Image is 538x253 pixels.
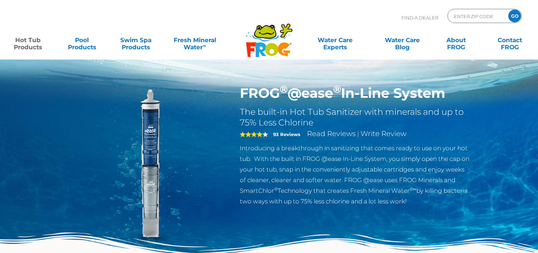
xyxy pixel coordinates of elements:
sup: ∞ [203,43,206,48]
strong: 93 Reviews [273,131,300,137]
a: Read Reviews [307,129,356,138]
sup: ® [333,83,341,95]
h1: FROG @ease In-Line System [240,85,471,101]
a: ContactFROG [489,33,531,47]
a: AboutFROG [435,33,477,47]
a: PoolProducts [61,33,103,47]
a: Water CareBlog [381,33,423,47]
p: Introducing a breakthrough in sanitizing that comes ready to use on your hot tub. With the built ... [240,143,471,207]
a: Write Review [360,129,406,138]
sup: ®∞ [410,186,416,192]
input: GO [508,10,521,22]
h2: The built-in Hot Tub Sanitizer with minerals and up to 75% Less Chlorine [240,107,471,128]
a: Fresh MineralWater∞ [169,33,221,47]
span: | [357,131,359,137]
a: Swim SpaProducts [115,33,157,47]
img: inline-system.png [68,85,230,247]
span: 4 [240,131,262,137]
a: Hot TubProducts [7,33,49,47]
img: Frog Products Logo [242,14,296,57]
a: Water CareExperts [301,33,369,47]
sup: ® [274,186,278,192]
p: Find A Dealer [401,9,438,27]
sup: ® [280,83,288,95]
